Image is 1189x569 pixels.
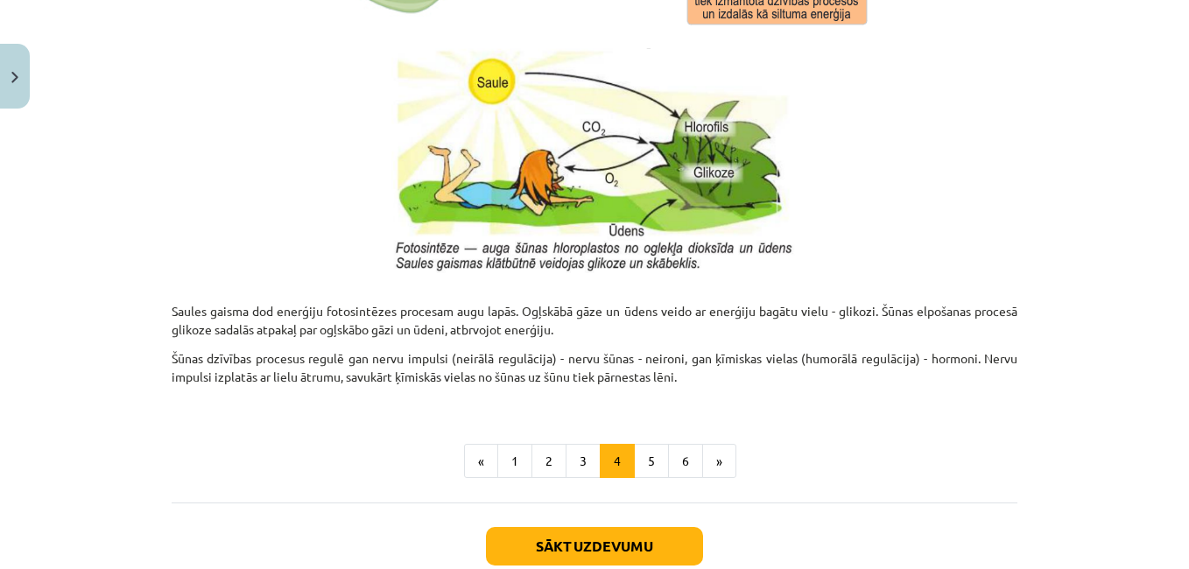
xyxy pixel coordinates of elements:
nav: Page navigation example [172,444,1017,479]
button: 6 [668,444,703,479]
button: 1 [497,444,532,479]
p: Saules gaisma dod enerģiju fotosintēzes procesam augu lapās. Ogļskābā gāze un ūdens veido ar ener... [172,284,1017,339]
button: 2 [531,444,566,479]
button: 4 [600,444,635,479]
button: 3 [566,444,601,479]
button: « [464,444,498,479]
p: Šūnas dzīvības procesus regulē gan nervu impulsi (neirālā regulācija) - nervu šūnas - neironi, ga... [172,349,1017,404]
button: Sākt uzdevumu [486,527,703,565]
img: icon-close-lesson-0947bae3869378f0d4975bcd49f059093ad1ed9edebbc8119c70593378902aed.svg [11,72,18,83]
button: 5 [634,444,669,479]
button: » [702,444,736,479]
